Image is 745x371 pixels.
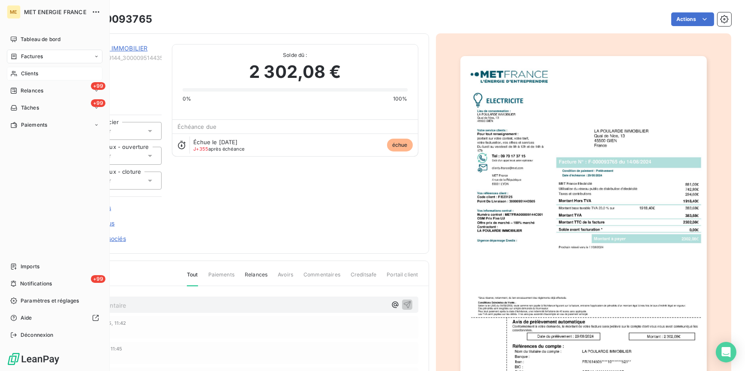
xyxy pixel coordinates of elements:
[21,263,39,270] span: Imports
[208,271,234,285] span: Paiements
[91,99,105,107] span: +99
[193,146,244,151] span: après échéance
[278,271,293,285] span: Avoirs
[21,121,47,129] span: Paiements
[91,275,105,283] span: +99
[187,271,198,286] span: Tout
[24,9,87,15] span: MET ENERGIE FRANCE
[21,331,54,339] span: Déconnexion
[7,50,102,63] a: Factures
[393,95,408,103] span: 100%
[193,139,237,145] span: Échue le [DATE]
[20,280,52,288] span: Notifications
[183,95,191,103] span: 0%
[303,271,340,285] span: Commentaires
[671,12,714,26] button: Actions
[7,5,21,19] div: ME
[351,271,377,285] span: Creditsafe
[7,101,102,115] a: +99Tâches
[249,59,341,85] span: 2 302,08 €
[177,123,216,130] span: Échéance due
[21,70,38,77] span: Clients
[7,118,102,132] a: Paiements
[21,314,32,322] span: Aide
[21,104,39,112] span: Tâches
[7,352,60,366] img: Logo LeanPay
[7,67,102,80] a: Clients
[67,54,162,61] span: METFRA000009144_30000951443505
[21,297,79,305] span: Paramètres et réglages
[7,33,102,46] a: Tableau de bord
[193,146,208,152] span: J+355
[245,271,267,285] span: Relances
[7,84,102,98] a: +99Relances
[387,139,413,151] span: échue
[91,82,105,90] span: +99
[183,51,407,59] span: Solde dû :
[21,36,60,43] span: Tableau de bord
[80,12,152,27] h3: F-000093765
[7,311,102,325] a: Aide
[387,271,418,285] span: Portail client
[7,294,102,308] a: Paramètres et réglages
[21,87,43,95] span: Relances
[21,53,43,60] span: Factures
[716,342,736,362] div: Open Intercom Messenger
[7,260,102,273] a: Imports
